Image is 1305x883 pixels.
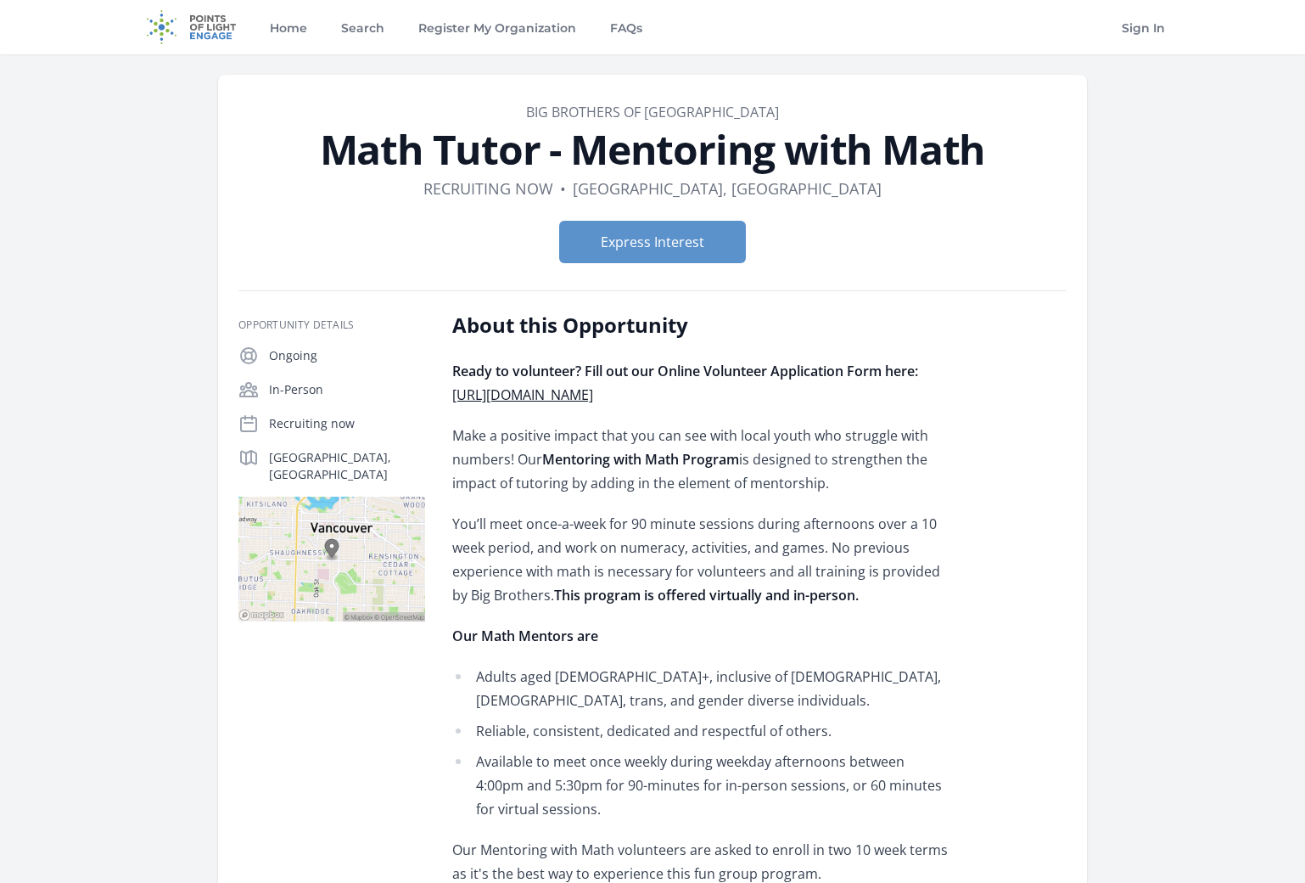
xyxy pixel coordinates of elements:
strong: Ready to volunteer? Fill out our Online Volunteer Application Form here: [452,362,918,380]
button: Express Interest [559,221,746,263]
li: Available to meet once weekly during weekday afternoons between 4:00pm and 5:30pm for 90-minutes ... [452,750,949,821]
p: In-Person [269,381,425,398]
dd: [GEOGRAPHIC_DATA], [GEOGRAPHIC_DATA] [573,177,882,200]
p: You’ll meet once-a-week for 90 minute sessions during afternoons over a 10 week period, and work ... [452,512,949,607]
p: Make a positive impact that you can see with local youth who struggle with numbers! Our is design... [452,424,949,495]
img: Map [238,497,425,621]
dd: Recruiting now [423,177,553,200]
a: [URL][DOMAIN_NAME] [452,385,593,404]
li: Reliable, consistent, dedicated and respectful of others. [452,719,949,743]
div: • [560,177,566,200]
h2: About this Opportunity [452,312,949,339]
a: Big Brothers of [GEOGRAPHIC_DATA] [526,103,779,121]
p: Ongoing [269,347,425,364]
h3: Opportunity Details [238,318,425,332]
strong: Mentoring with Math Program [542,450,739,469]
strong: Our Math Mentors are [452,627,598,645]
p: Recruiting now [269,415,425,432]
p: [GEOGRAPHIC_DATA], [GEOGRAPHIC_DATA] [269,449,425,483]
h1: Math Tutor - Mentoring with Math [238,129,1067,170]
strong: This program is offered virtually and in-person. [554,586,859,605]
li: Adults aged [DEMOGRAPHIC_DATA]+, inclusive of [DEMOGRAPHIC_DATA], [DEMOGRAPHIC_DATA], trans, and ... [452,665,949,712]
